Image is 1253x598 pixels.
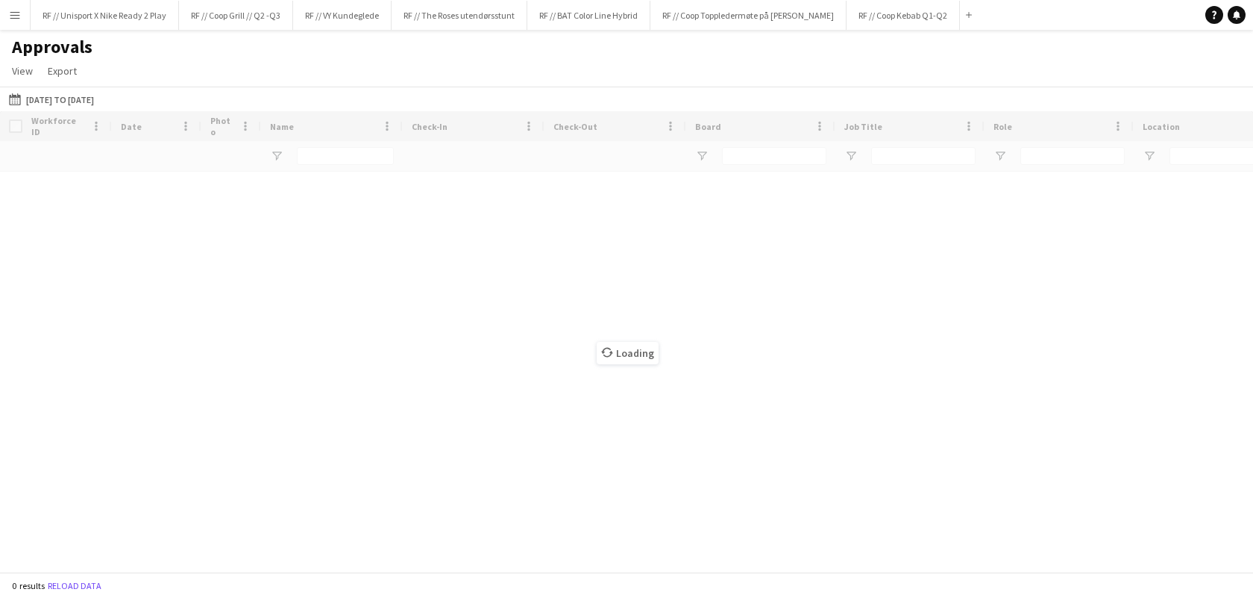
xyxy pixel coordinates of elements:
[847,1,960,30] button: RF // Coop Kebab Q1-Q2
[179,1,293,30] button: RF // Coop Grill // Q2 -Q3
[650,1,847,30] button: RF // Coop Toppledermøte på [PERSON_NAME]
[12,64,33,78] span: View
[6,61,39,81] a: View
[45,578,104,594] button: Reload data
[293,1,392,30] button: RF // VY Kundeglede
[6,90,97,108] button: [DATE] to [DATE]
[31,1,179,30] button: RF // Unisport X Nike Ready 2 Play
[48,64,77,78] span: Export
[392,1,527,30] button: RF // The Roses utendørsstunt
[527,1,650,30] button: RF // BAT Color Line Hybrid
[42,61,83,81] a: Export
[597,342,659,364] span: Loading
